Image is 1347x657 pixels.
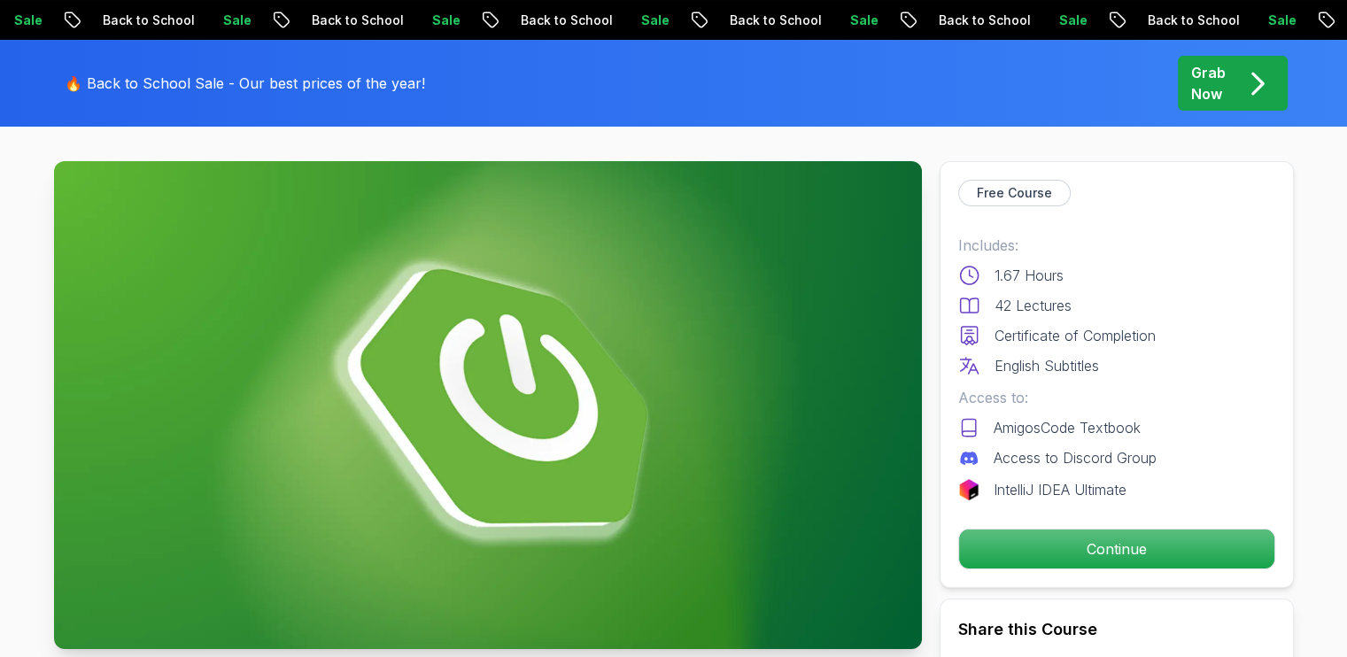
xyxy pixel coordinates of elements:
[65,73,425,94] p: 🔥 Back to School Sale - Our best prices of the year!
[994,479,1126,500] p: IntelliJ IDEA Ultimate
[995,355,1099,376] p: English Subtitles
[1269,12,1326,29] p: Sale
[313,12,433,29] p: Back to School
[731,12,851,29] p: Back to School
[958,235,1275,256] p: Includes:
[958,387,1275,408] p: Access to:
[977,184,1052,202] p: Free Course
[958,617,1275,642] h2: Share this Course
[958,529,1275,569] button: Continue
[994,447,1157,468] p: Access to Discord Group
[995,295,1072,316] p: 42 Lectures
[995,325,1156,346] p: Certificate of Completion
[851,12,908,29] p: Sale
[104,12,224,29] p: Back to School
[433,12,490,29] p: Sale
[642,12,699,29] p: Sale
[522,12,642,29] p: Back to School
[940,12,1060,29] p: Back to School
[54,161,922,649] img: spring-boot-for-beginners_thumbnail
[224,12,281,29] p: Sale
[15,12,72,29] p: Sale
[1060,12,1117,29] p: Sale
[958,479,979,500] img: jetbrains logo
[994,417,1141,438] p: AmigosCode Textbook
[1149,12,1269,29] p: Back to School
[1191,62,1226,104] p: Grab Now
[959,529,1274,568] p: Continue
[995,265,1064,286] p: 1.67 Hours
